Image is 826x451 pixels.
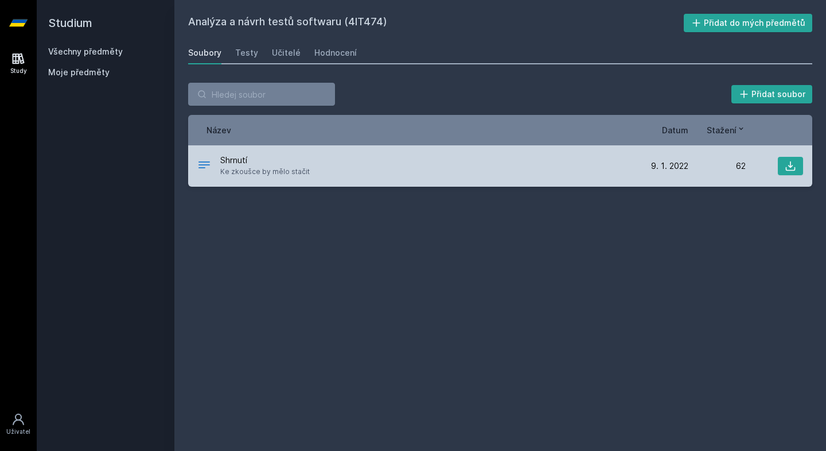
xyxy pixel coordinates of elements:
[6,427,30,436] div: Uživatel
[272,41,301,64] a: Učitelé
[731,85,813,103] button: Přidat soubor
[220,155,310,166] span: Shrnutí
[188,14,684,32] h2: Analýza a návrh testů softwaru (4IT474)
[2,46,34,81] a: Study
[707,124,746,136] button: Stažení
[206,124,231,136] button: Název
[235,47,258,59] div: Testy
[314,47,357,59] div: Hodnocení
[651,160,688,172] span: 9. 1. 2022
[688,160,746,172] div: 62
[48,47,123,56] a: Všechny předměty
[188,47,221,59] div: Soubory
[188,83,335,106] input: Hledej soubor
[707,124,737,136] span: Stažení
[235,41,258,64] a: Testy
[314,41,357,64] a: Hodnocení
[684,14,813,32] button: Přidat do mých předmětů
[2,407,34,442] a: Uživatel
[188,41,221,64] a: Soubory
[48,67,110,78] span: Moje předměty
[662,124,688,136] button: Datum
[220,166,310,178] span: Ke zkoušce by mělo stačit
[197,158,211,175] div: .PDF
[10,67,27,75] div: Study
[272,47,301,59] div: Učitelé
